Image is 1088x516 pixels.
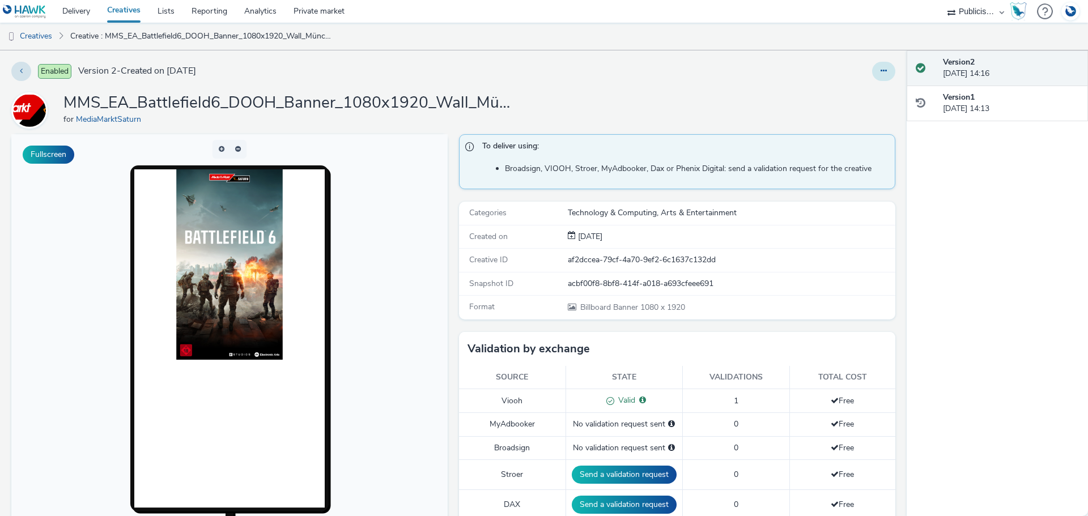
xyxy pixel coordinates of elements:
[668,442,675,454] div: Please select a deal below and click on Send to send a validation request to Broadsign.
[38,64,71,79] span: Enabled
[734,419,738,429] span: 0
[505,163,889,174] li: Broadsign, VIOOH, Stroer, MyAdbooker, Dax or Phenix Digital: send a validation request for the cr...
[831,469,854,480] span: Free
[831,442,854,453] span: Free
[789,366,895,389] th: Total cost
[469,231,508,242] span: Created on
[831,419,854,429] span: Free
[469,254,508,265] span: Creative ID
[3,5,46,19] img: undefined Logo
[459,389,566,413] td: Viooh
[63,114,76,125] span: for
[1010,2,1031,20] a: Hawk Academy
[579,302,685,313] span: 1080 x 1920
[943,92,1079,115] div: [DATE] 14:13
[482,140,883,155] span: To deliver using:
[1010,2,1027,20] img: Hawk Academy
[566,366,682,389] th: State
[572,496,677,514] button: Send a validation request
[469,207,507,218] span: Categories
[6,31,17,42] img: dooh
[576,231,602,242] span: [DATE]
[831,395,854,406] span: Free
[734,442,738,453] span: 0
[943,57,1079,80] div: [DATE] 14:16
[668,419,675,430] div: Please select a deal below and click on Send to send a validation request to MyAdbooker.
[614,395,635,406] span: Valid
[165,35,271,225] img: Advertisement preview
[734,395,738,406] span: 1
[459,460,566,490] td: Stroer
[572,442,677,454] div: No validation request sent
[682,366,789,389] th: Validations
[23,146,74,164] button: Fullscreen
[568,254,894,266] div: af2dccea-79cf-4a70-9ef2-6c1637c132dd
[11,105,52,116] a: MediaMarktSaturn
[76,114,146,125] a: MediaMarktSaturn
[943,57,975,67] strong: Version 2
[469,301,495,312] span: Format
[580,302,640,313] span: Billboard Banner
[13,94,46,127] img: MediaMarktSaturn
[576,231,602,242] div: Creation 10 October 2025, 14:13
[467,340,590,357] h3: Validation by exchange
[568,278,894,289] div: acbf00f8-8bf8-414f-a018-a693cfeee691
[734,469,738,480] span: 0
[63,92,517,114] h1: MMS_EA_Battlefield6_DOOH_Banner_1080x1920_Wall_München
[459,413,566,436] td: MyAdbooker
[469,278,513,289] span: Snapshot ID
[459,436,566,459] td: Broadsign
[78,65,196,78] span: Version 2 - Created on [DATE]
[831,499,854,510] span: Free
[734,499,738,510] span: 0
[572,419,677,430] div: No validation request sent
[459,366,566,389] th: Source
[568,207,894,219] div: Technology & Computing, Arts & Entertainment
[1062,2,1079,21] img: Account DE
[943,92,975,103] strong: Version 1
[65,23,337,50] a: Creative : MMS_EA_Battlefield6_DOOH_Banner_1080x1920_Wall_München
[572,466,677,484] button: Send a validation request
